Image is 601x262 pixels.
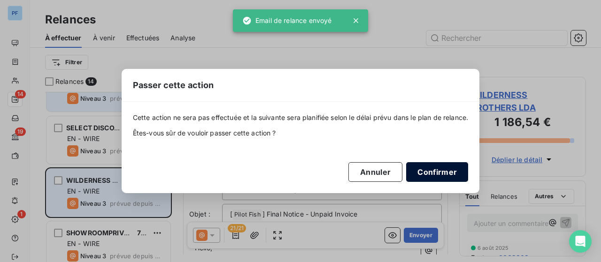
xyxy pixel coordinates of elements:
span: Passer cette action [133,79,214,91]
span: Êtes-vous sûr de vouloir passer cette action ? [133,128,469,138]
button: Annuler [348,162,402,182]
div: Open Intercom Messenger [569,230,592,253]
span: Cette action ne sera pas effectuée et la suivante sera planifiée selon le délai prévu dans le pla... [133,113,469,122]
button: Confirmer [406,162,468,182]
